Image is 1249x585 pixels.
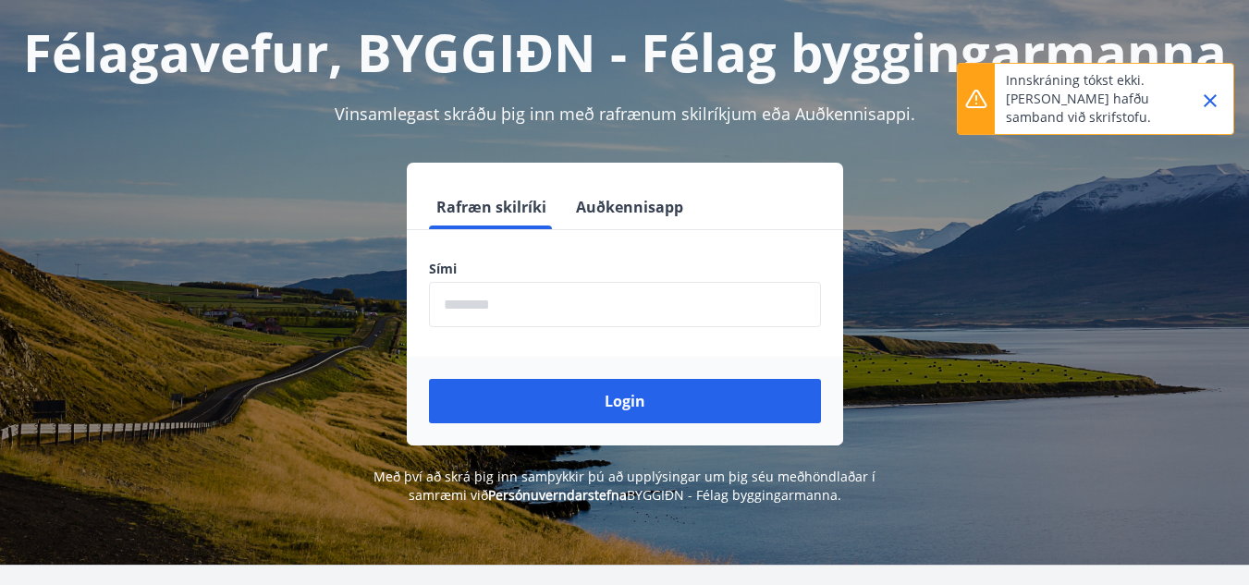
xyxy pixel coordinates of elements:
button: Login [429,379,821,423]
span: Vinsamlegast skráðu þig inn með rafrænum skilríkjum eða Auðkennisappi. [335,103,915,125]
label: Sími [429,260,821,278]
span: Með því að skrá þig inn samþykkir þú að upplýsingar um þig séu meðhöndlaðar í samræmi við BYGGIÐN... [373,468,876,504]
p: Innskráning tókst ekki. [PERSON_NAME] hafðu samband við skrifstofu. [1006,71,1169,127]
button: Close [1194,85,1226,116]
a: Persónuverndarstefna [488,486,627,504]
button: Auðkennisapp [569,185,691,229]
button: Rafræn skilríki [429,185,554,229]
h1: Félagavefur, BYGGIÐN - Félag byggingarmanna [22,17,1227,87]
